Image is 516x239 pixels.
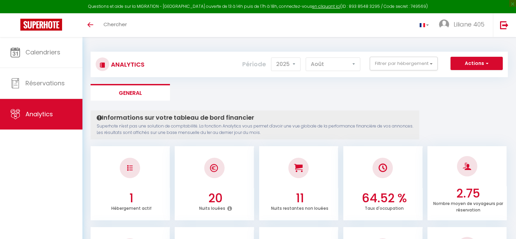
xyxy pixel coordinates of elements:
h3: Analytics [109,57,145,72]
h3: 64.52 % [347,191,421,205]
span: Analytics [25,110,53,118]
a: ... Liliane 405 [434,13,493,37]
img: logout [500,21,509,29]
button: Filtrer par hébergement [370,57,438,70]
img: NO IMAGE [127,165,133,171]
h3: 20 [179,191,252,205]
h3: 2.75 [432,186,505,201]
span: Liliane 405 [454,20,484,29]
label: Période [242,57,266,72]
li: General [91,84,170,101]
h4: Informations sur votre tableau de bord financier [97,114,413,121]
p: Taux d'occupation [365,204,404,211]
h3: 11 [263,191,337,205]
span: Chercher [103,21,127,28]
span: Réservations [25,79,65,87]
img: ... [439,19,449,30]
iframe: LiveChat chat widget [488,210,516,239]
a: Chercher [98,13,132,37]
h3: 1 [95,191,168,205]
span: Calendriers [25,48,60,56]
p: Nuits restantes non louées [271,204,328,211]
button: Actions [451,57,503,70]
a: en cliquant ici [312,3,340,9]
img: Super Booking [20,19,62,31]
p: Hébergement actif [111,204,152,211]
p: Nombre moyen de voyageurs par réservation [433,199,503,213]
p: Nuits louées [199,204,225,211]
p: Superhote n'est pas une solution de comptabilité. La fonction Analytics vous permet d'avoir une v... [97,123,413,136]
